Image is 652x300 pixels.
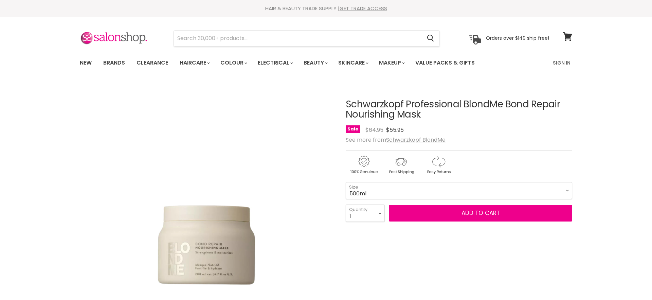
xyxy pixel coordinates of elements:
[386,136,446,144] a: Schwarzkopf BlondMe
[383,155,419,175] img: shipping.gif
[461,209,500,217] span: Add to cart
[131,56,173,70] a: Clearance
[421,31,439,46] button: Search
[386,126,404,134] span: $55.95
[175,56,214,70] a: Haircare
[174,31,421,46] input: Search
[346,125,360,133] span: Sale
[98,56,130,70] a: Brands
[75,53,514,73] ul: Main menu
[71,53,581,73] nav: Main
[174,30,440,47] form: Product
[420,155,456,175] img: returns.gif
[410,56,480,70] a: Value Packs & Gifts
[365,126,383,134] span: $64.95
[486,35,549,41] p: Orders over $149 ship free!
[215,56,251,70] a: Colour
[346,99,572,120] h1: Schwarzkopf Professional BlondMe Bond Repair Nourishing Mask
[389,205,572,222] button: Add to cart
[346,205,385,222] select: Quantity
[71,5,581,12] div: HAIR & BEAUTY TRADE SUPPLY |
[75,56,97,70] a: New
[340,5,387,12] a: GET TRADE ACCESS
[298,56,332,70] a: Beauty
[333,56,373,70] a: Skincare
[549,56,575,70] a: Sign In
[253,56,297,70] a: Electrical
[346,155,382,175] img: genuine.gif
[346,136,446,144] span: See more from
[374,56,409,70] a: Makeup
